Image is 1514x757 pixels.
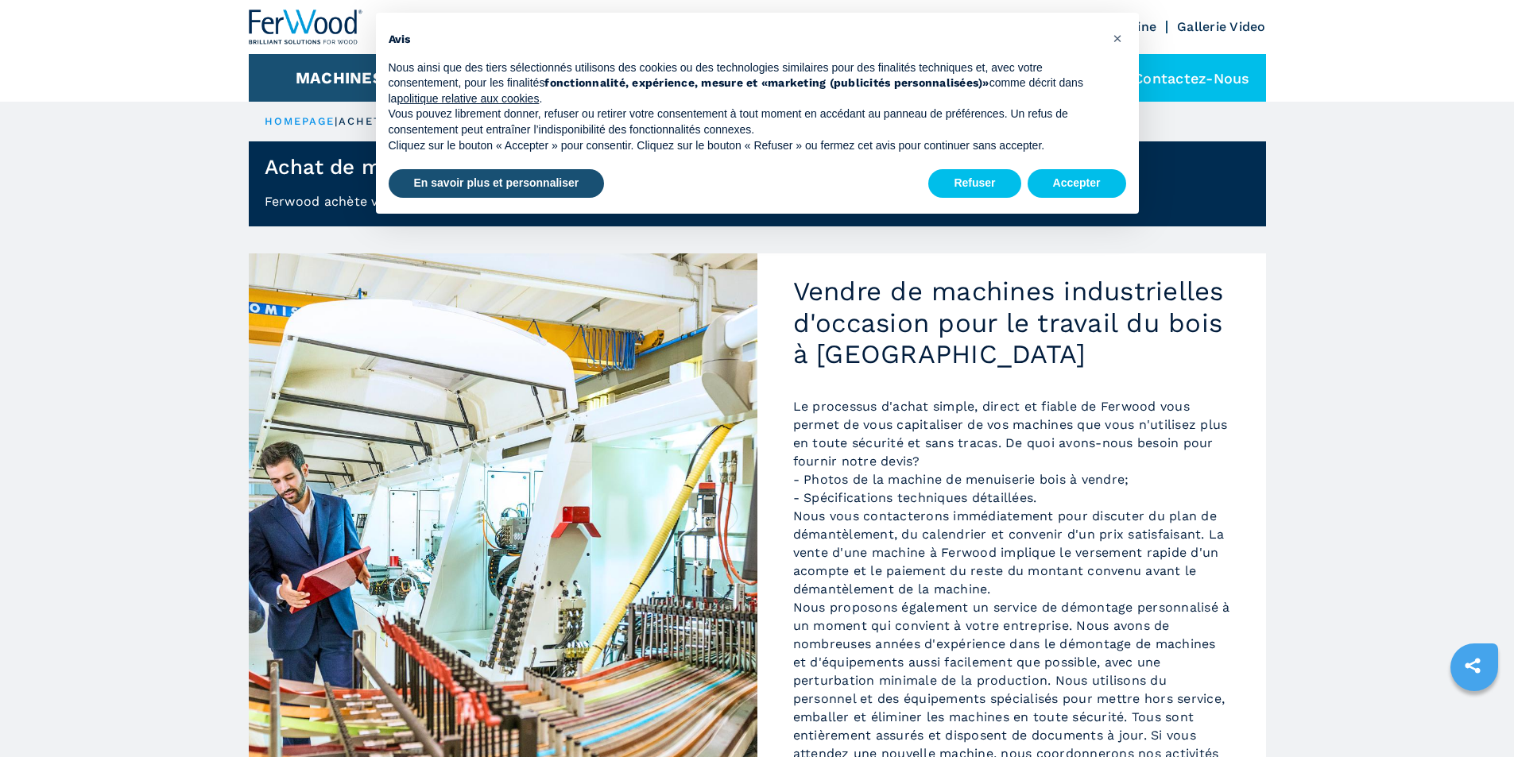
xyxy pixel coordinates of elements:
button: En savoir plus et personnaliser [389,169,605,198]
h2: Avis [389,32,1101,48]
p: achetons [339,114,409,129]
p: Cliquez sur le bouton « Accepter » pour consentir. Cliquez sur le bouton « Refuser » ou fermez ce... [389,138,1101,154]
button: Refuser [928,169,1020,198]
img: Ferwood [249,10,363,44]
button: Fermer cet avis [1105,25,1131,51]
h1: Achat de machines à bois d'occasion [265,154,645,180]
span: × [1113,29,1122,48]
span: | [335,115,338,127]
strong: fonctionnalité, expérience, mesure et «marketing (publicités personnalisées)» [544,76,989,89]
iframe: Chat [1446,686,1502,745]
h2: Vendre de machines industrielles d'occasion pour le travail du bois à [GEOGRAPHIC_DATA] [793,276,1230,370]
a: sharethis [1453,646,1493,686]
p: Vous pouvez librement donner, refuser ou retirer votre consentement à tout moment en accédant au ... [389,106,1101,137]
button: Machines [296,68,383,87]
button: Accepter [1028,169,1126,198]
div: Contactez-nous [1094,54,1266,102]
a: HOMEPAGE [265,115,335,127]
a: Gallerie Video [1177,19,1266,34]
p: Nous ainsi que des tiers sélectionnés utilisons des cookies ou des technologies similaires pour d... [389,60,1101,107]
p: Ferwood achète votre machines à bois. Contactez-nous pour un devis gratuit. [249,192,1266,226]
a: politique relative aux cookies [397,92,539,105]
